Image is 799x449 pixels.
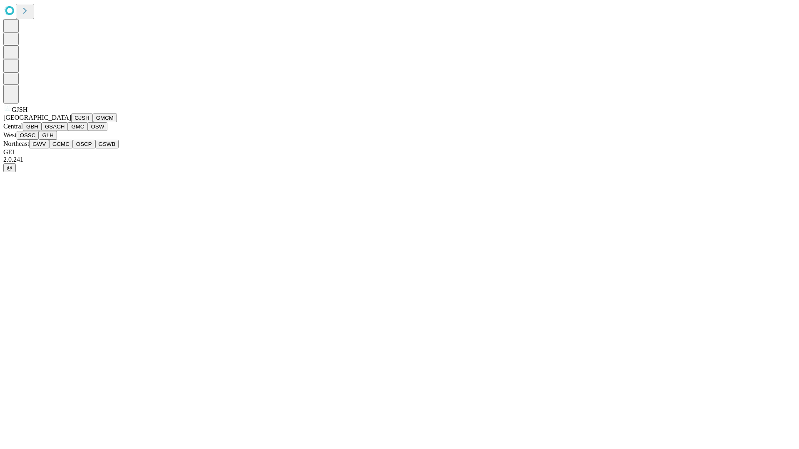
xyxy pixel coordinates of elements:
button: OSW [88,122,108,131]
button: GWV [29,140,49,148]
button: GBH [23,122,42,131]
button: GSACH [42,122,68,131]
span: @ [7,165,12,171]
button: OSSC [17,131,39,140]
div: 2.0.241 [3,156,796,163]
button: @ [3,163,16,172]
span: West [3,131,17,138]
span: GJSH [12,106,27,113]
button: GLH [39,131,57,140]
span: Northeast [3,140,29,147]
button: GMCM [93,113,117,122]
button: GMC [68,122,87,131]
button: GCMC [49,140,73,148]
button: GSWB [95,140,119,148]
span: [GEOGRAPHIC_DATA] [3,114,71,121]
button: GJSH [71,113,93,122]
div: GEI [3,148,796,156]
button: OSCP [73,140,95,148]
span: Central [3,123,23,130]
